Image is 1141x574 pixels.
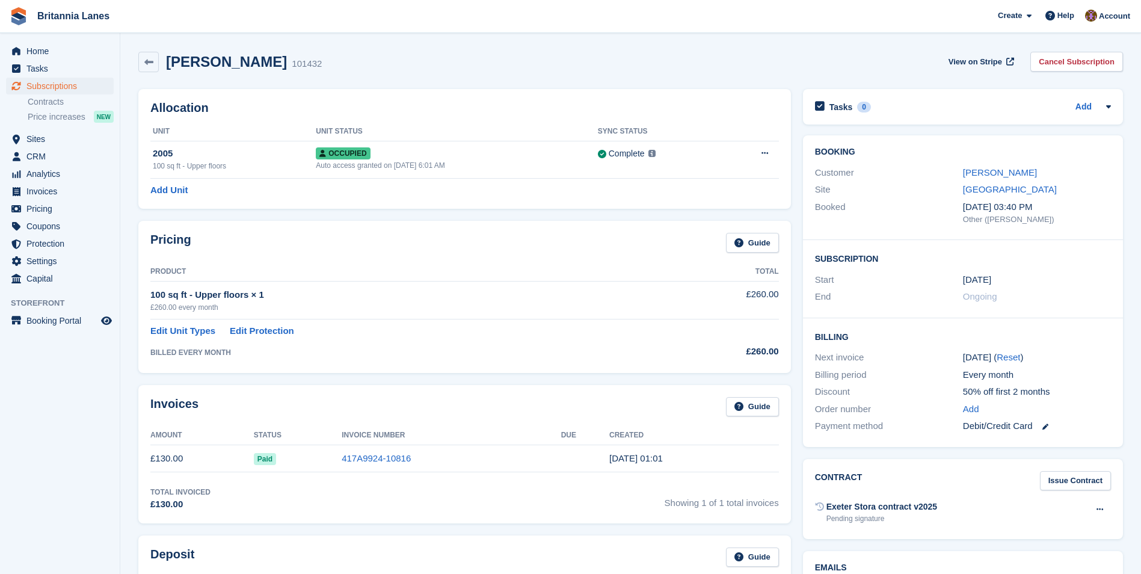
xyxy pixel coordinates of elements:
[26,312,99,329] span: Booking Portal
[662,345,778,359] div: £260.00
[1030,52,1123,72] a: Cancel Subscription
[963,167,1037,177] a: [PERSON_NAME]
[150,101,779,115] h2: Allocation
[6,43,114,60] a: menu
[963,291,997,301] span: Ongoing
[316,160,597,171] div: Auto access granted on [DATE] 6:01 AM
[94,111,114,123] div: NEW
[815,403,963,416] div: Order number
[26,218,99,235] span: Coupons
[815,252,1111,264] h2: Subscription
[26,148,99,165] span: CRM
[826,501,937,513] div: Exeter Stora contract v2025
[997,352,1020,362] a: Reset
[28,111,85,123] span: Price increases
[99,313,114,328] a: Preview store
[1040,471,1111,491] a: Issue Contract
[998,10,1022,22] span: Create
[26,78,99,94] span: Subscriptions
[6,253,114,270] a: menu
[292,57,322,71] div: 101432
[150,498,211,511] div: £130.00
[1099,10,1130,22] span: Account
[150,233,191,253] h2: Pricing
[26,235,99,252] span: Protection
[254,426,342,445] th: Status
[815,419,963,433] div: Payment method
[815,330,1111,342] h2: Billing
[609,147,645,160] div: Complete
[6,270,114,287] a: menu
[963,184,1057,194] a: [GEOGRAPHIC_DATA]
[26,200,99,217] span: Pricing
[150,302,662,313] div: £260.00 every month
[963,385,1111,399] div: 50% off first 2 months
[150,397,198,417] h2: Invoices
[949,56,1002,68] span: View on Stripe
[944,52,1016,72] a: View on Stripe
[342,453,411,463] a: 417A9924-10816
[815,200,963,226] div: Booked
[1075,100,1092,114] a: Add
[26,43,99,60] span: Home
[153,147,316,161] div: 2005
[28,96,114,108] a: Contracts
[26,270,99,287] span: Capital
[598,122,724,141] th: Sync Status
[815,147,1111,157] h2: Booking
[815,385,963,399] div: Discount
[254,453,276,465] span: Paid
[6,312,114,329] a: menu
[6,78,114,94] a: menu
[1057,10,1074,22] span: Help
[150,324,215,338] a: Edit Unit Types
[963,214,1111,226] div: Other ([PERSON_NAME])
[150,445,254,472] td: £130.00
[166,54,287,70] h2: [PERSON_NAME]
[6,148,114,165] a: menu
[26,60,99,77] span: Tasks
[150,426,254,445] th: Amount
[6,165,114,182] a: menu
[150,548,194,567] h2: Deposit
[11,297,120,309] span: Storefront
[6,235,114,252] a: menu
[815,290,963,304] div: End
[662,281,778,319] td: £260.00
[815,166,963,180] div: Customer
[963,403,979,416] a: Add
[609,453,663,463] time: 2025-08-20 00:01:03 UTC
[26,165,99,182] span: Analytics
[826,513,937,524] div: Pending signature
[815,183,963,197] div: Site
[316,122,597,141] th: Unit Status
[963,200,1111,214] div: [DATE] 03:40 PM
[815,368,963,382] div: Billing period
[6,60,114,77] a: menu
[26,131,99,147] span: Sites
[150,262,662,282] th: Product
[648,150,656,157] img: icon-info-grey-7440780725fd019a000dd9b08b2336e03edf1995a4989e88bcd33f0948082b44.svg
[6,218,114,235] a: menu
[10,7,28,25] img: stora-icon-8386f47178a22dfd0bd8f6a31ec36ba5ce8667c1dd55bd0f319d3a0aa187defe.svg
[26,183,99,200] span: Invoices
[6,183,114,200] a: menu
[963,368,1111,382] div: Every month
[662,262,778,282] th: Total
[726,397,779,417] a: Guide
[150,288,662,302] div: 100 sq ft - Upper floors × 1
[963,273,991,287] time: 2025-08-20 00:00:00 UTC
[609,426,779,445] th: Created
[815,351,963,365] div: Next invoice
[153,161,316,171] div: 100 sq ft - Upper floors
[32,6,114,26] a: Britannia Lanes
[561,426,609,445] th: Due
[1085,10,1097,22] img: Andy Collier
[665,487,779,511] span: Showing 1 of 1 total invoices
[726,233,779,253] a: Guide
[857,102,871,113] div: 0
[28,110,114,123] a: Price increases NEW
[815,273,963,287] div: Start
[815,471,863,491] h2: Contract
[316,147,370,159] span: Occupied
